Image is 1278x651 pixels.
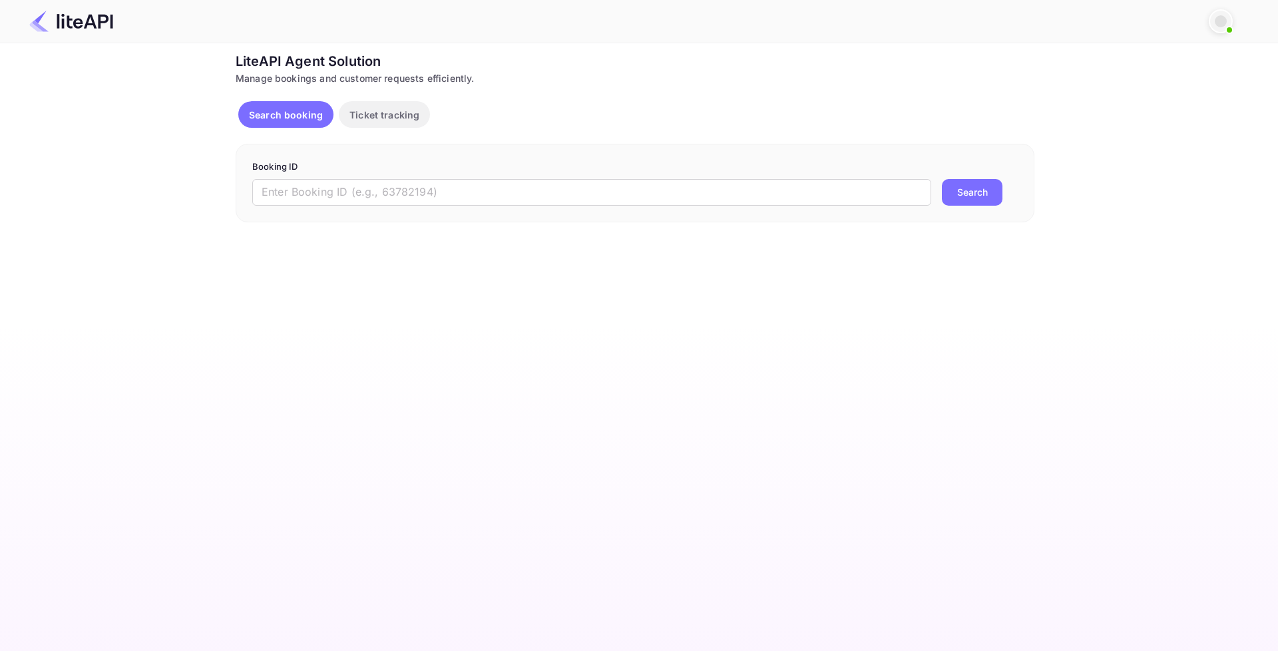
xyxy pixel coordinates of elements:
button: Search [942,179,1002,206]
p: Booking ID [252,160,1018,174]
input: Enter Booking ID (e.g., 63782194) [252,179,931,206]
p: Search booking [249,108,323,122]
img: LiteAPI Logo [29,11,113,32]
div: LiteAPI Agent Solution [236,51,1034,71]
div: Manage bookings and customer requests efficiently. [236,71,1034,85]
p: Ticket tracking [349,108,419,122]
